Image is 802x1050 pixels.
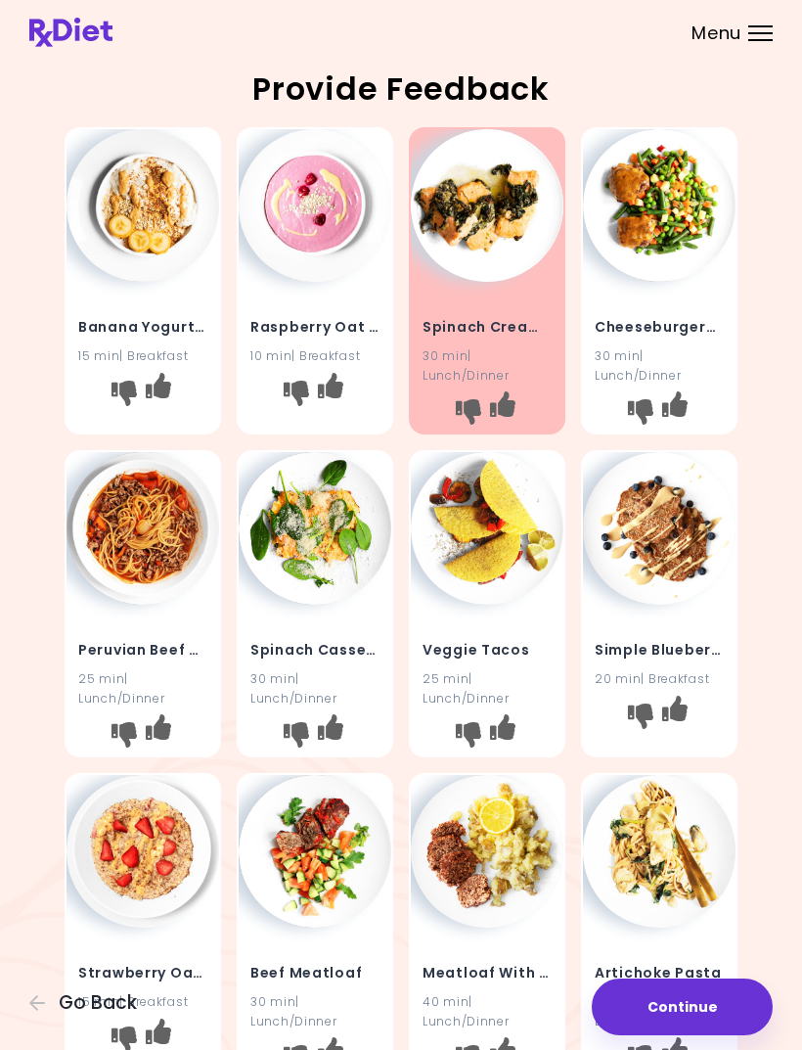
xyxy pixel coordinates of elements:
[423,311,552,342] h4: Spinach Cream Salmon
[281,378,312,409] button: I don't like this recipe
[595,311,724,342] h4: Cheeseburgers With Vegetables
[595,634,724,665] h4: Simple Blueberry Pancakes
[423,634,552,665] h4: Veggie Tacos
[423,346,552,384] div: 30 min | Lunch/Dinner
[453,719,484,751] button: I don't like this recipe
[453,396,484,428] button: I don't like this recipe
[423,669,552,707] div: 25 min | Lunch/Dinner
[250,957,379,988] h4: Beef Meatloaf
[250,992,379,1029] div: 30 min | Lunch/Dinner
[250,346,379,365] div: 10 min | Breakfast
[487,396,518,428] button: I like this recipe
[659,700,691,731] button: I like this recipe
[78,311,207,342] h4: Banana Yogurt Oats
[595,957,724,988] h4: Artichoke Pasta
[109,719,140,751] button: I don't like this recipe
[315,719,346,751] button: I like this recipe
[592,979,773,1035] button: Continue
[59,992,137,1014] span: Go Back
[595,346,724,384] div: 30 min | Lunch/Dinner
[29,73,773,105] h2: Provide Feedback
[29,18,112,47] img: RxDiet
[691,24,741,42] span: Menu
[595,992,724,1029] div: 20 min | Lunch/Dinner
[315,378,346,409] button: I like this recipe
[659,396,691,428] button: I like this recipe
[29,992,147,1014] button: Go Back
[109,378,140,409] button: I don't like this recipe
[250,669,379,707] div: 30 min | Lunch/Dinner
[281,719,312,751] button: I don't like this recipe
[78,346,207,365] div: 15 min | Breakfast
[250,634,379,665] h4: Spinach Casserole
[78,634,207,665] h4: Peruvian Beef Noodle Soup
[595,669,724,688] div: 20 min | Breakfast
[423,957,552,988] h4: Meatloaf With Mashed Potatoes
[625,700,656,731] button: I don't like this recipe
[78,957,207,988] h4: Strawberry Oatmeal
[143,719,174,751] button: I like this recipe
[78,669,207,707] div: 25 min | Lunch/Dinner
[625,396,656,428] button: I don't like this recipe
[487,719,518,751] button: I like this recipe
[143,378,174,409] button: I like this recipe
[423,992,552,1029] div: 40 min | Lunch/Dinner
[250,311,379,342] h4: Raspberry Oat Smoothie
